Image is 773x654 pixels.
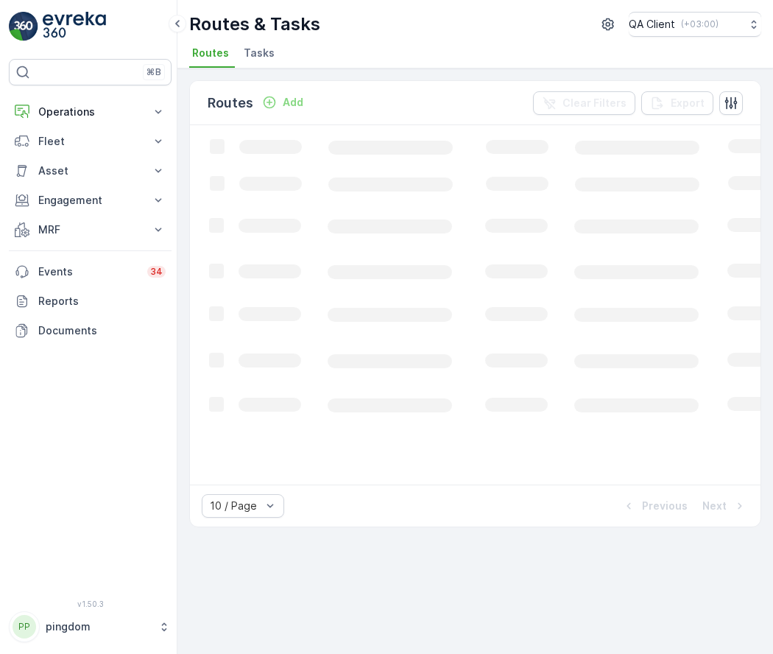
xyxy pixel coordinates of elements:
p: Previous [642,499,688,513]
p: Clear Filters [562,96,626,110]
button: Fleet [9,127,172,156]
p: QA Client [629,17,675,32]
p: 34 [150,266,163,278]
p: Documents [38,323,166,338]
button: Asset [9,156,172,186]
p: Reports [38,294,166,309]
p: Operations [38,105,142,119]
a: Documents [9,316,172,345]
button: Add [256,94,309,111]
span: v 1.50.3 [9,599,172,608]
p: Events [38,264,138,279]
p: ⌘B [147,66,161,78]
button: Next [701,497,749,515]
p: Routes & Tasks [189,13,320,36]
p: Next [702,499,727,513]
button: Engagement [9,186,172,215]
button: PPpingdom [9,611,172,642]
span: Routes [192,46,229,60]
p: Fleet [38,134,142,149]
img: logo [9,12,38,41]
p: Routes [208,93,253,113]
a: Reports [9,286,172,316]
p: MRF [38,222,142,237]
div: PP [13,615,36,639]
span: Tasks [244,46,275,60]
p: Engagement [38,193,142,208]
button: QA Client(+03:00) [629,12,761,37]
button: Export [641,91,713,115]
p: ( +03:00 ) [681,18,719,30]
p: Asset [38,163,142,178]
button: MRF [9,215,172,245]
p: pingdom [46,619,151,634]
img: logo_light-DOdMpM7g.png [43,12,106,41]
button: Clear Filters [533,91,635,115]
button: Previous [620,497,689,515]
p: Add [283,95,303,110]
p: Export [671,96,705,110]
a: Events34 [9,257,172,286]
button: Operations [9,97,172,127]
